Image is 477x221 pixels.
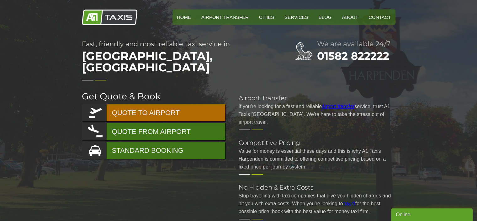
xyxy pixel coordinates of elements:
[239,102,395,126] p: If you're looking for a fast and reliable service, trust A1 Taxis [GEOGRAPHIC_DATA]. We're here t...
[239,95,395,101] h2: Airport Transfer
[280,9,313,25] a: Services
[239,192,395,215] p: Stop travelling with taxi companies that give you hidden charges and hit you with extra costs. Wh...
[391,207,474,221] iframe: chat widget
[364,9,395,25] a: Contact
[172,9,195,25] a: HOME
[197,9,253,25] a: Airport Transfer
[317,49,389,63] a: 01582 822222
[322,104,354,109] a: airport transfer
[239,147,395,171] p: Value for money is essential these days and this is why A1 Taxis Harpenden is committed to offeri...
[314,9,336,25] a: Blog
[337,9,363,25] a: About
[255,9,278,25] a: Cities
[82,9,137,25] img: A1 Taxis
[82,123,225,140] a: QUOTE FROM AIRPORT
[239,184,395,191] h2: No Hidden & Extra Costs
[82,41,270,76] h1: Fast, friendly and most reliable taxi service in
[82,142,225,159] a: STANDARD BOOKING
[82,104,225,121] a: QUOTE TO AIRPORT
[239,140,395,146] h2: Competitive Pricing
[317,41,395,47] h2: We are available 24/7
[82,92,226,101] h2: Get Quote & Book
[343,201,355,206] a: travel
[82,47,270,76] span: [GEOGRAPHIC_DATA], [GEOGRAPHIC_DATA]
